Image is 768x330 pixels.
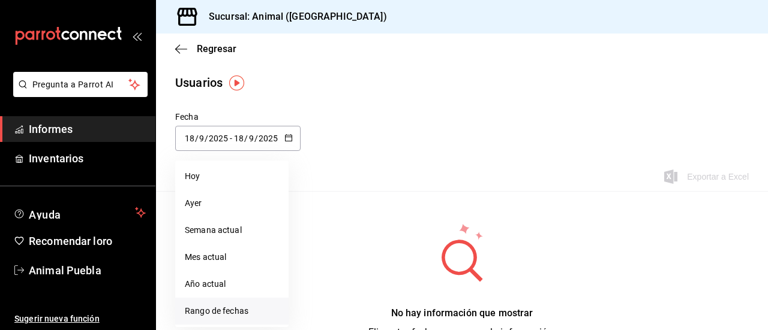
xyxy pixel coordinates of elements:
input: Día [233,134,244,143]
font: Pregunta a Parrot AI [32,80,114,89]
font: Hoy [185,171,200,181]
font: Ayer [185,198,202,208]
font: / [254,134,258,143]
input: Mes [199,134,205,143]
font: Año actual [185,279,226,289]
font: Animal Puebla [29,264,101,277]
input: Año [258,134,278,143]
button: Regresar [175,43,236,55]
font: / [205,134,208,143]
input: Día [184,134,195,143]
font: Semana actual [185,225,242,235]
input: Año [208,134,229,143]
font: Sugerir nueva función [14,314,100,323]
img: Marcador de información sobre herramientas [229,75,244,90]
font: Inventarios [29,152,83,165]
font: / [244,134,248,143]
font: Rango de fechas [185,306,248,316]
font: Mes actual [185,252,226,262]
font: Recomendar loro [29,235,112,247]
button: abrir_cajón_menú [132,31,142,41]
a: Pregunta a Parrot AI [8,87,148,99]
font: Informes [29,123,73,135]
font: Ayuda [29,208,61,221]
font: Regresar [197,43,236,55]
font: - [230,134,232,143]
font: Sucursal: Animal ([GEOGRAPHIC_DATA]) [209,11,387,22]
button: Pregunta a Parrot AI [13,72,148,97]
font: / [195,134,199,143]
font: No hay información que mostrar [391,307,533,319]
font: Fecha [175,112,199,122]
font: Usuarios [175,75,223,90]
input: Mes [248,134,254,143]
